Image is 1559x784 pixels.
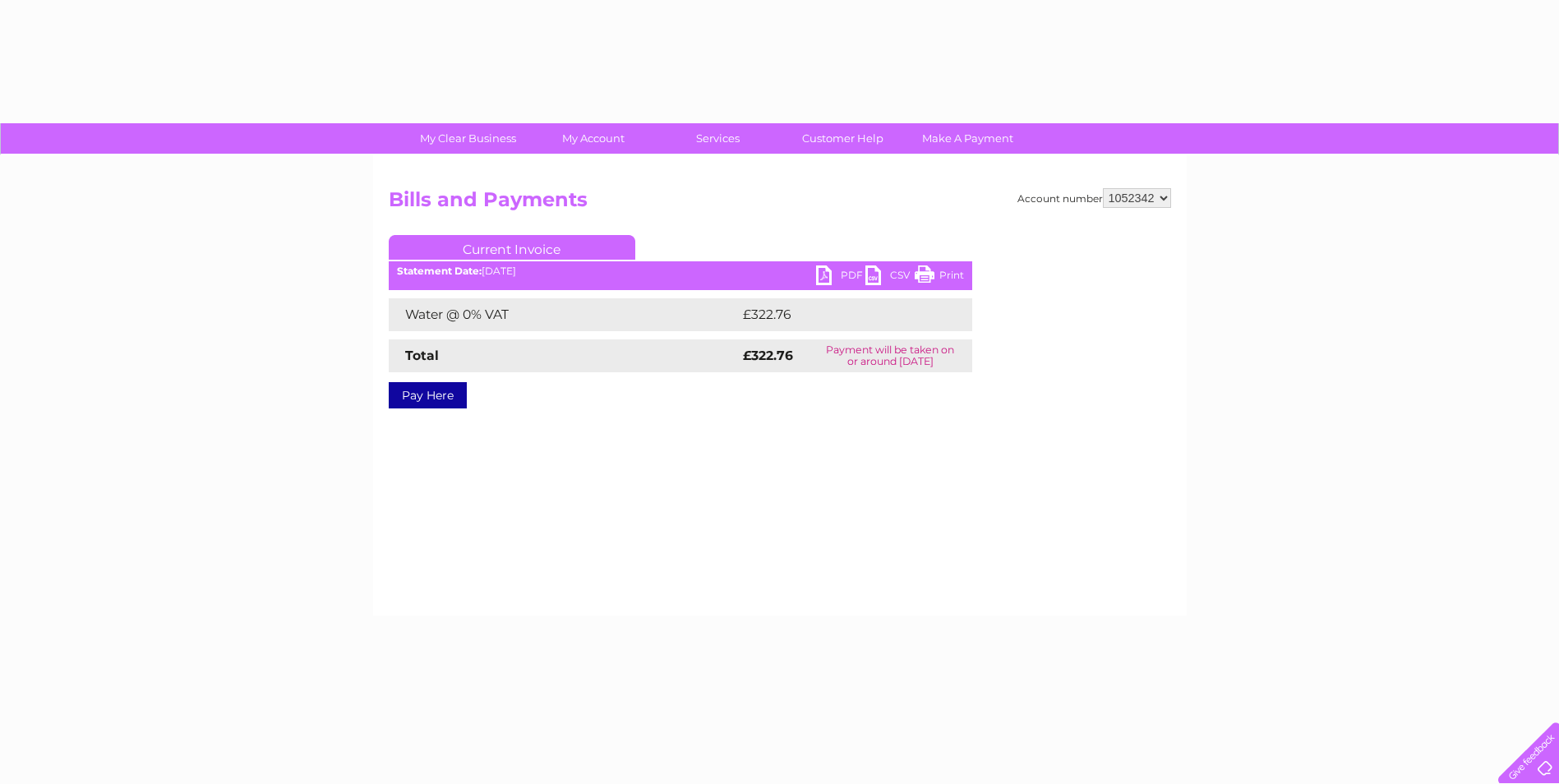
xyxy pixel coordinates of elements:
[775,123,911,154] a: Customer Help
[1017,188,1171,208] div: Account number
[816,265,865,289] a: PDF
[405,348,439,363] strong: Total
[389,235,635,260] a: Current Invoice
[389,298,739,331] td: Water @ 0% VAT
[389,382,467,408] a: Pay Here
[743,348,793,363] strong: £322.76
[389,265,972,277] div: [DATE]
[389,188,1171,219] h2: Bills and Payments
[900,123,1035,154] a: Make A Payment
[739,298,943,331] td: £322.76
[525,123,661,154] a: My Account
[650,123,786,154] a: Services
[865,265,915,289] a: CSV
[915,265,964,289] a: Print
[400,123,536,154] a: My Clear Business
[397,265,482,277] b: Statement Date:
[809,339,972,372] td: Payment will be taken on or around [DATE]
